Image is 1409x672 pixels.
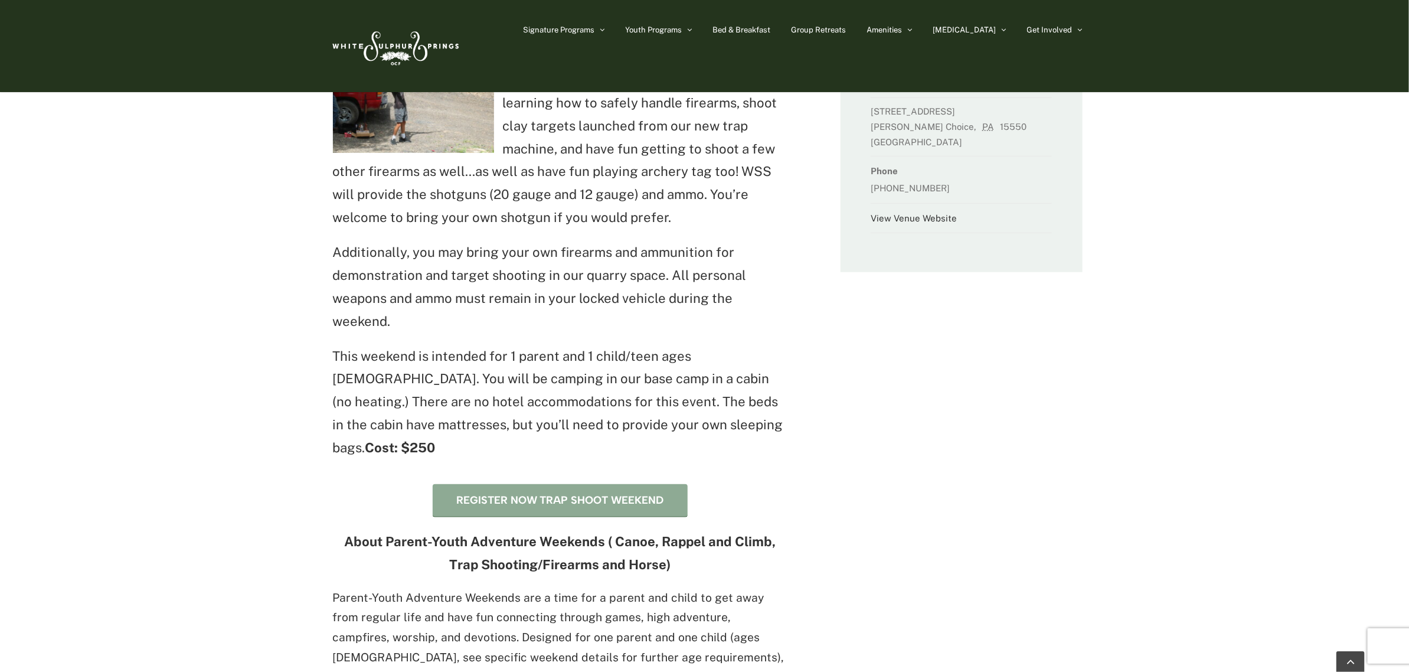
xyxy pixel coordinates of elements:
[713,26,771,34] span: Bed & Breakfast
[1027,26,1073,34] span: Get Involved
[867,26,903,34] span: Amenities
[871,122,974,132] span: [PERSON_NAME] Choice
[871,213,957,223] a: View Venue Website
[871,106,955,116] span: [STREET_ADDRESS]
[792,26,846,34] span: Group Retreats
[626,26,682,34] span: Youth Programs
[871,137,966,147] span: [GEOGRAPHIC_DATA]
[456,494,664,507] span: Register now Trap Shoot Weekend
[433,484,688,517] a: Register now Trap Shoot Weekend
[327,18,463,74] img: White Sulphur Springs Logo
[333,345,787,459] p: This weekend is intended for 1 parent and 1 child/teen ages [DEMOGRAPHIC_DATA]. You will be campi...
[365,440,436,455] strong: Cost: $250
[1000,122,1030,132] span: 15550
[982,122,998,132] abbr: Pennsylvania
[333,45,787,229] p: Join us for an adventuresome weekend centered around shooting trap! We’ll have fun learning how t...
[333,241,787,333] p: Additionally, you may bring your own firearms and ammunition for demonstration and target shootin...
[933,26,996,34] span: [MEDICAL_DATA]
[344,534,776,572] strong: About Parent-Youth Adventure Weekends ( Canoe, Rappel and Climb, Trap Shooting/Firearms and Horse)
[974,122,980,132] span: ,
[524,26,595,34] span: Signature Programs
[871,162,1052,180] dt: Phone
[871,180,1052,203] dd: [PHONE_NUMBER]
